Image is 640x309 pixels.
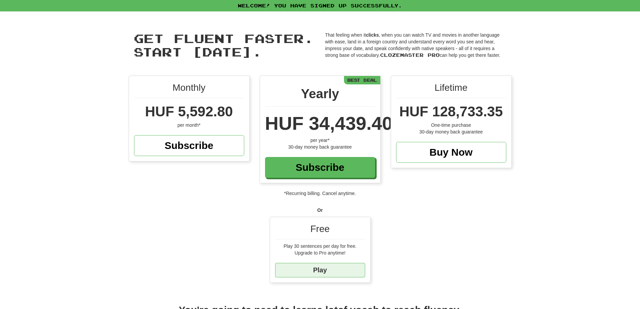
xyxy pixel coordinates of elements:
[396,142,506,163] a: Buy Now
[134,31,314,59] span: Get fluent faster. Start [DATE].
[396,81,506,98] div: Lifetime
[265,137,375,144] div: per year*
[265,144,375,150] div: 30-day money back guarantee
[134,122,244,128] div: per month*
[344,76,380,84] div: Best Deal
[275,243,365,249] div: Play 30 sentences per day for free.
[275,222,365,239] div: Free
[134,135,244,156] a: Subscribe
[265,157,375,178] a: Subscribe
[265,84,375,107] div: Yearly
[275,249,365,256] div: Upgrade to Pro anytime!
[396,122,506,128] div: One-time purchase
[366,32,379,38] strong: clicks
[134,81,244,98] div: Monthly
[317,207,323,213] strong: Or
[275,263,365,277] a: Play
[145,104,233,119] span: HUF 5,592.80
[325,32,507,59] p: That feeling when it , when you can watch TV and movies in another language with ease, land in a ...
[399,104,503,119] span: HUF 128,733.35
[380,52,440,58] span: Clozemaster Pro
[396,128,506,135] div: 30-day money back guarantee
[265,113,393,134] span: HUF 34,439.40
